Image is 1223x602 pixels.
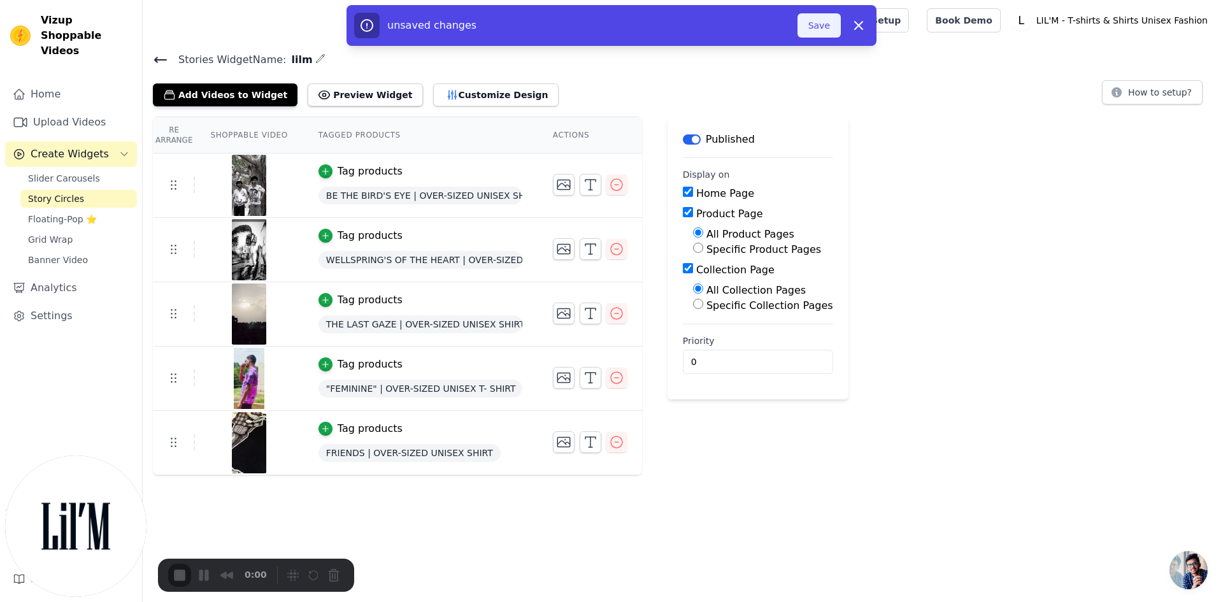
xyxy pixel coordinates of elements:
[20,190,137,208] a: Story Circles
[28,172,100,185] span: Slider Carousels
[231,348,267,409] img: vizup-images-5cad.png
[338,228,403,243] div: Tag products
[231,412,267,473] img: vizup-images-b75c.png
[315,51,325,68] div: Edit Name
[195,117,303,154] th: Shoppable Video
[338,164,403,179] div: Tag products
[538,117,642,154] th: Actions
[318,187,522,204] span: BE THE BIRD'S EYE | OVER-SIZED UNISEX SHIRT
[553,431,575,453] button: Change Thumbnail
[706,132,755,147] p: Published
[153,117,195,154] th: Re Arrange
[318,315,522,333] span: THE LAST GAZE | OVER-SIZED UNISEX SHIRT
[553,238,575,260] button: Change Thumbnail
[706,284,806,296] label: All Collection Pages
[553,174,575,196] button: Change Thumbnail
[20,251,137,269] a: Banner Video
[318,292,403,308] button: Tag products
[31,147,109,162] span: Create Widgets
[797,13,841,38] button: Save
[1169,551,1208,589] a: Open chat
[696,264,775,276] label: Collection Page
[5,110,137,135] a: Upload Videos
[5,82,137,107] a: Home
[318,164,403,179] button: Tag products
[318,421,403,436] button: Tag products
[231,283,267,345] img: vizup-images-e045.jpg
[153,83,297,106] button: Add Videos to Widget
[168,52,286,68] span: Stories Widget Name:
[1102,80,1203,104] button: How to setup?
[696,208,763,220] label: Product Page
[318,357,403,372] button: Tag products
[20,231,137,248] a: Grid Wrap
[5,141,137,167] button: Create Widgets
[706,243,821,255] label: Specific Product Pages
[20,169,137,187] a: Slider Carousels
[318,228,403,243] button: Tag products
[318,380,522,398] span: "FEMININE" | OVER-SIZED UNISEX T- SHIRT
[318,251,522,269] span: WELLSPRING'S OF THE HEART | OVER-SIZED UNISEX SHIRT
[553,367,575,389] button: Change Thumbnail
[553,303,575,324] button: Change Thumbnail
[28,233,73,246] span: Grid Wrap
[338,421,403,436] div: Tag products
[308,83,422,106] button: Preview Widget
[683,334,833,347] label: Priority
[231,155,267,216] img: vizup-images-69ca.png
[286,52,312,68] span: lilm
[338,292,403,308] div: Tag products
[387,19,476,31] span: unsaved changes
[5,303,137,329] a: Settings
[303,117,538,154] th: Tagged Products
[318,444,501,462] span: FRIENDS | OVER-SIZED UNISEX SHIRT
[433,83,559,106] button: Customize Design
[28,254,88,266] span: Banner Video
[706,228,794,240] label: All Product Pages
[28,213,97,226] span: Floating-Pop ⭐
[696,187,754,199] label: Home Page
[28,192,84,205] span: Story Circles
[338,357,403,372] div: Tag products
[20,210,137,228] a: Floating-Pop ⭐
[231,219,267,280] img: vizup-images-9044.jpg
[5,275,137,301] a: Analytics
[706,299,833,312] label: Specific Collection Pages
[683,168,730,181] legend: Display on
[1102,89,1203,101] a: How to setup?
